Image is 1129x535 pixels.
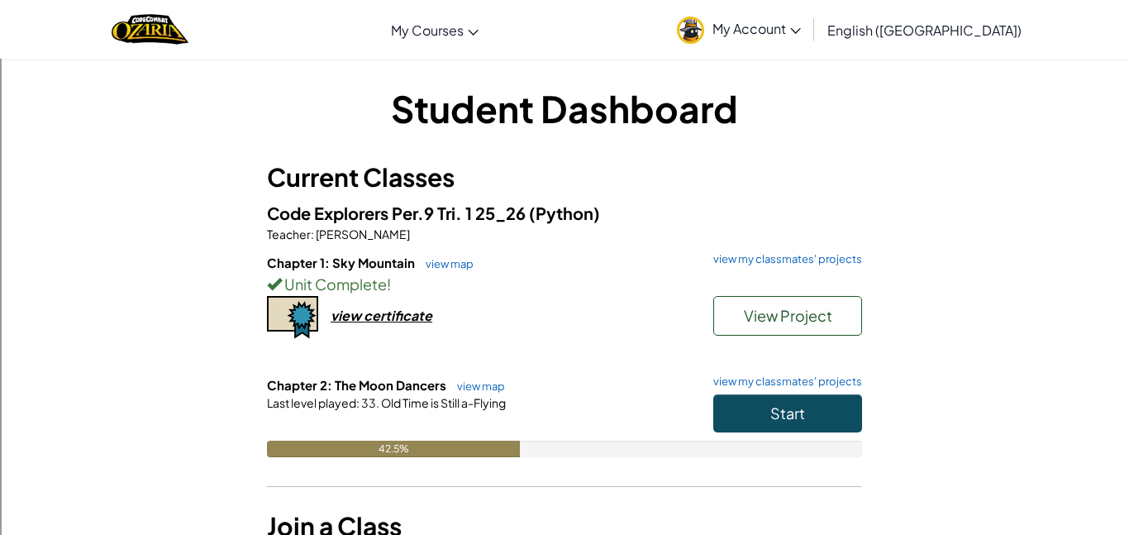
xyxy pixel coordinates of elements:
img: Home [112,12,188,46]
span: My Account [712,20,801,37]
span: My Courses [391,21,464,39]
a: My Courses [383,7,487,52]
a: Ozaria by CodeCombat logo [112,12,188,46]
span: English ([GEOGRAPHIC_DATA]) [827,21,1022,39]
img: avatar [677,17,704,44]
a: My Account [669,3,809,55]
a: English ([GEOGRAPHIC_DATA]) [819,7,1030,52]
